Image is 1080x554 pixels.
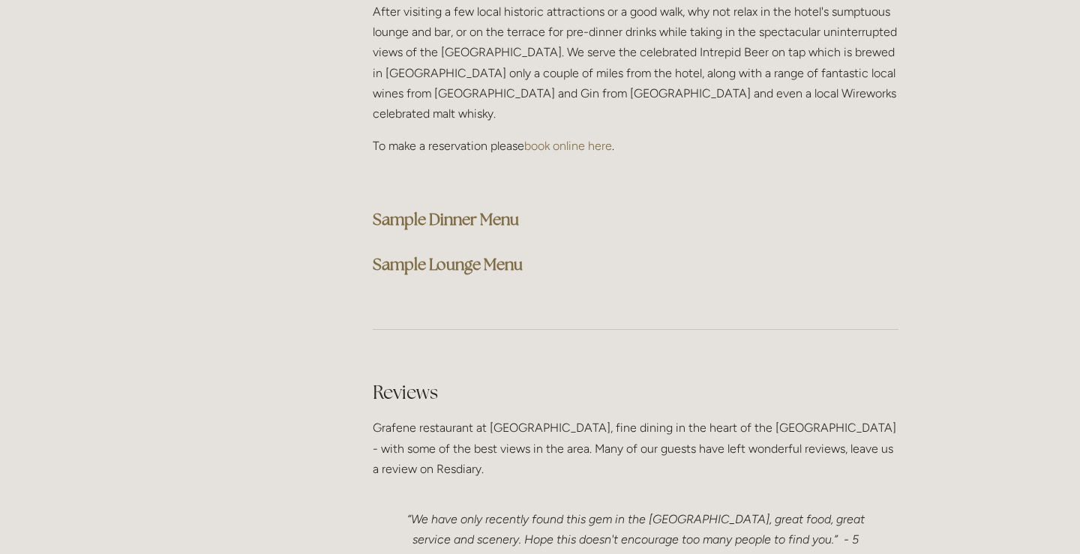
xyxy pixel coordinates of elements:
[373,254,523,274] a: Sample Lounge Menu
[373,136,898,156] p: To make a reservation please .
[373,418,898,479] p: Grafene restaurant at [GEOGRAPHIC_DATA], fine dining in the heart of the [GEOGRAPHIC_DATA] - with...
[373,379,898,406] h2: Reviews
[373,1,898,124] p: After visiting a few local historic attractions or a good walk, why not relax in the hotel's sump...
[524,139,612,153] a: book online here
[373,209,519,229] a: Sample Dinner Menu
